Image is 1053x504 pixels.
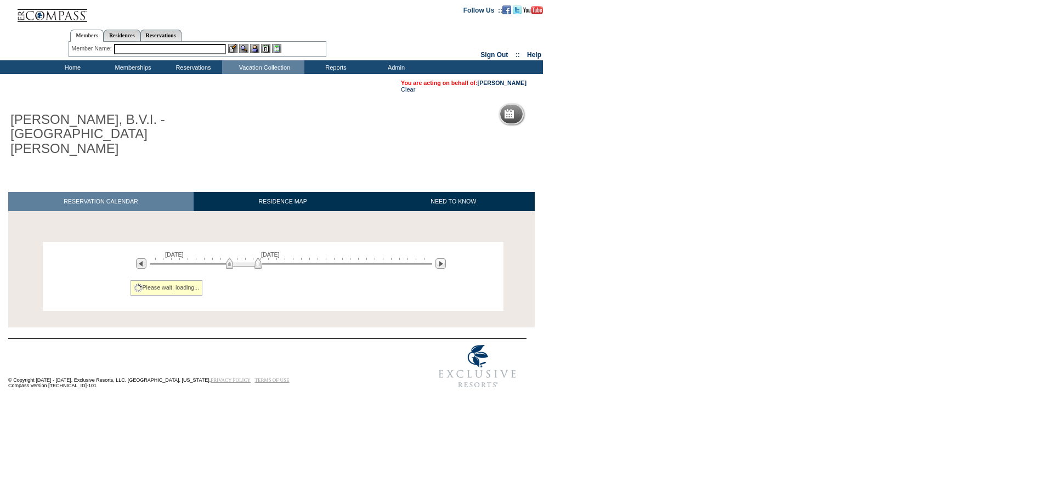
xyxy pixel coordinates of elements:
td: Vacation Collection [222,60,304,74]
td: Reports [304,60,365,74]
a: NEED TO KNOW [372,192,535,211]
img: View [239,44,248,53]
img: b_calculator.gif [272,44,281,53]
td: Home [41,60,101,74]
img: Follow us on Twitter [513,5,522,14]
a: Subscribe to our YouTube Channel [523,6,543,13]
div: Please wait, loading... [131,280,203,296]
td: Reservations [162,60,222,74]
img: Previous [136,258,146,269]
a: Follow us on Twitter [513,6,522,13]
img: Subscribe to our YouTube Channel [523,6,543,14]
a: RESERVATION CALENDAR [8,192,194,211]
a: TERMS OF USE [255,377,290,383]
img: Next [435,258,446,269]
img: Exclusive Resorts [428,339,526,394]
img: b_edit.gif [228,44,237,53]
span: [DATE] [261,251,280,258]
a: Residences [104,30,140,41]
td: Memberships [101,60,162,74]
a: PRIVACY POLICY [211,377,251,383]
img: spinner2.gif [134,284,143,292]
img: Reservations [261,44,270,53]
a: Reservations [140,30,182,41]
a: Help [527,51,541,59]
span: You are acting on behalf of: [401,80,526,86]
div: Member Name: [71,44,114,53]
a: RESIDENCE MAP [194,192,372,211]
h1: [PERSON_NAME], B.V.I. - [GEOGRAPHIC_DATA][PERSON_NAME] [8,110,254,158]
a: Members [70,30,104,42]
a: Clear [401,86,415,93]
td: Follow Us :: [463,5,502,14]
span: :: [516,51,520,59]
td: Admin [365,60,425,74]
span: [DATE] [165,251,184,258]
td: © Copyright [DATE] - [DATE]. Exclusive Resorts, LLC. [GEOGRAPHIC_DATA], [US_STATE]. Compass Versi... [8,339,392,394]
a: Become our fan on Facebook [502,6,511,13]
h5: Reservation Calendar [518,111,602,118]
img: Impersonate [250,44,259,53]
a: [PERSON_NAME] [478,80,526,86]
img: Become our fan on Facebook [502,5,511,14]
a: Sign Out [480,51,508,59]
